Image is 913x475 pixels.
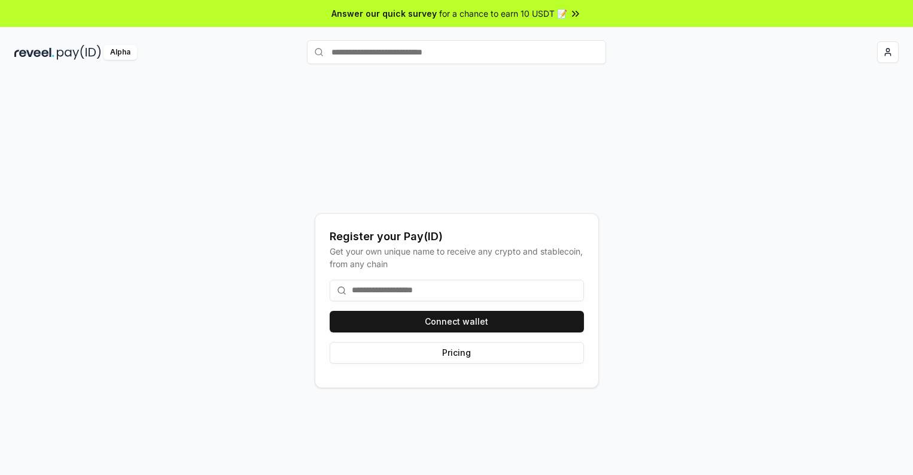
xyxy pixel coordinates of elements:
img: pay_id [57,45,101,60]
img: reveel_dark [14,45,54,60]
div: Register your Pay(ID) [330,228,584,245]
div: Alpha [104,45,137,60]
button: Pricing [330,342,584,364]
div: Get your own unique name to receive any crypto and stablecoin, from any chain [330,245,584,270]
span: Answer our quick survey [331,7,437,20]
span: for a chance to earn 10 USDT 📝 [439,7,567,20]
button: Connect wallet [330,311,584,332]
